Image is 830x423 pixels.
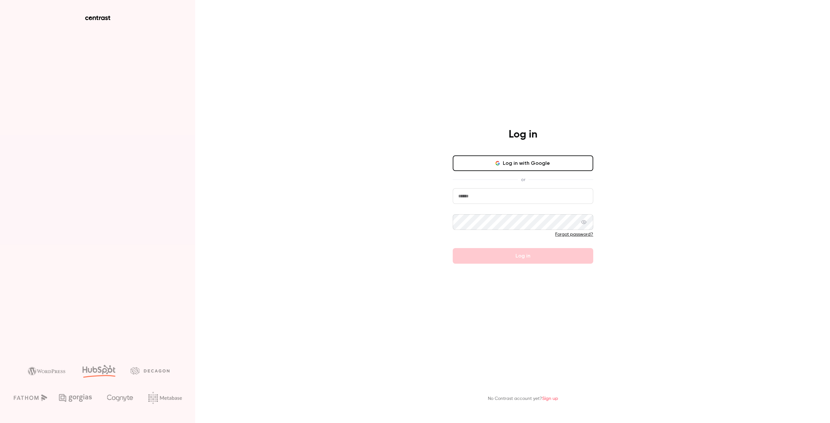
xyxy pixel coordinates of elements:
[509,128,537,141] h4: Log in
[130,367,169,374] img: decagon
[542,396,558,401] a: Sign up
[453,155,593,171] button: Log in with Google
[518,176,529,183] span: or
[488,395,558,402] p: No Contrast account yet?
[555,232,593,237] a: Forgot password?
